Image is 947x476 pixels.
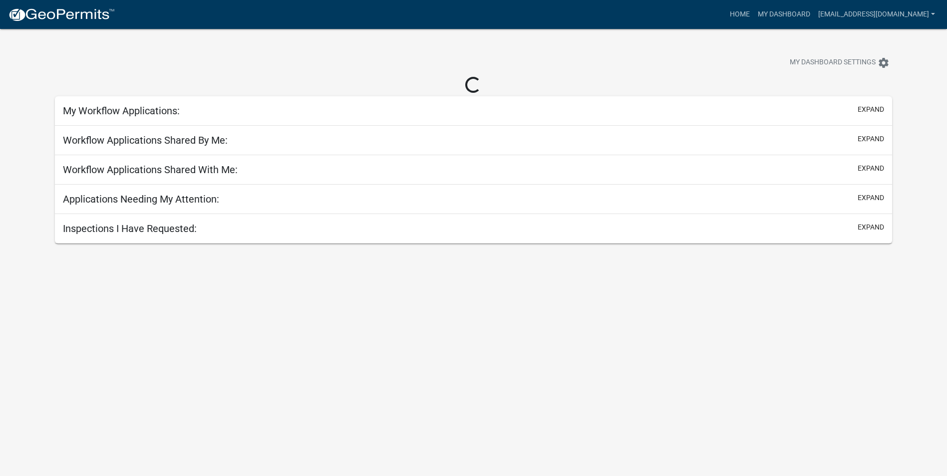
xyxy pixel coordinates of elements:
[858,193,884,203] button: expand
[858,222,884,233] button: expand
[790,57,876,69] span: My Dashboard Settings
[63,105,180,117] h5: My Workflow Applications:
[63,164,238,176] h5: Workflow Applications Shared With Me:
[814,5,939,24] a: [EMAIL_ADDRESS][DOMAIN_NAME]
[782,53,898,72] button: My Dashboard Settingssettings
[878,57,890,69] i: settings
[858,163,884,174] button: expand
[754,5,814,24] a: My Dashboard
[63,134,228,146] h5: Workflow Applications Shared By Me:
[726,5,754,24] a: Home
[63,223,197,235] h5: Inspections I Have Requested:
[858,104,884,115] button: expand
[858,134,884,144] button: expand
[63,193,219,205] h5: Applications Needing My Attention:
